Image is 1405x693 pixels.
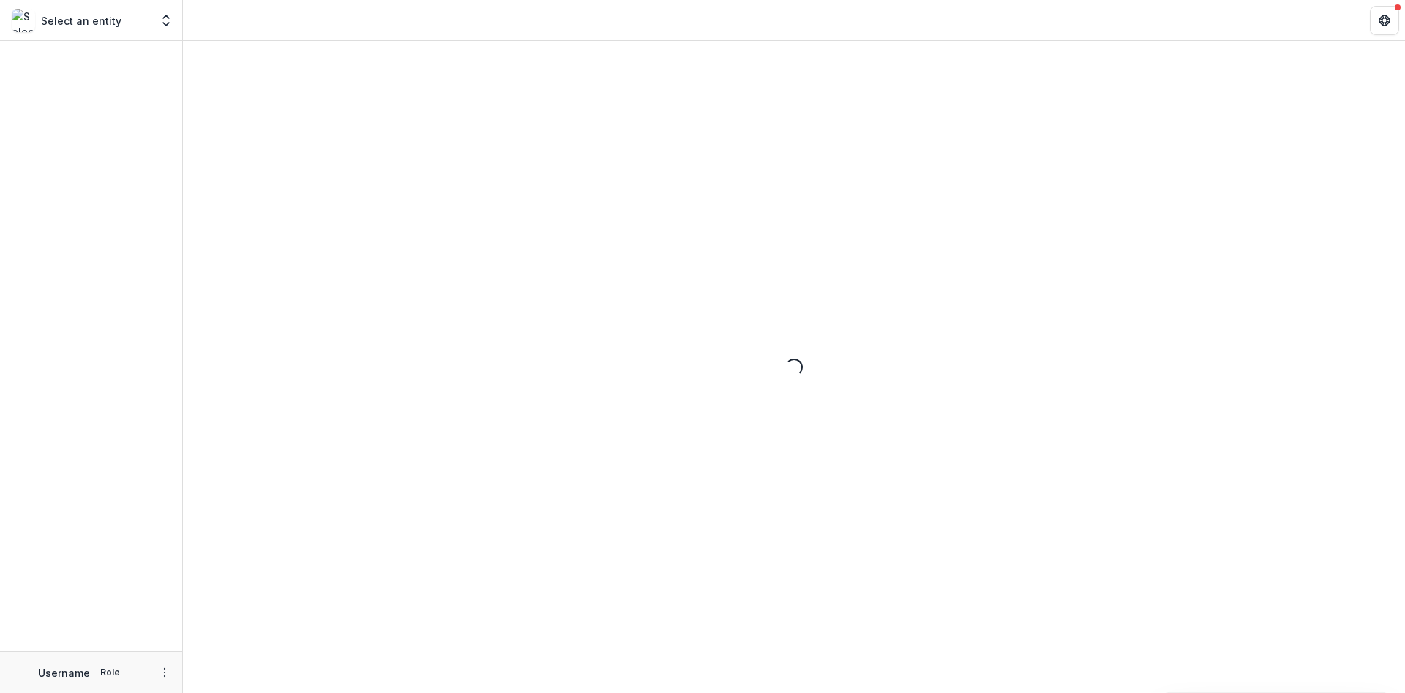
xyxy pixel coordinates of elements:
button: Open entity switcher [156,6,176,35]
button: More [156,664,173,681]
p: Role [96,666,124,679]
button: Get Help [1370,6,1399,35]
p: Select an entity [41,13,121,29]
img: Select an entity [12,9,35,32]
p: Username [38,665,90,681]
